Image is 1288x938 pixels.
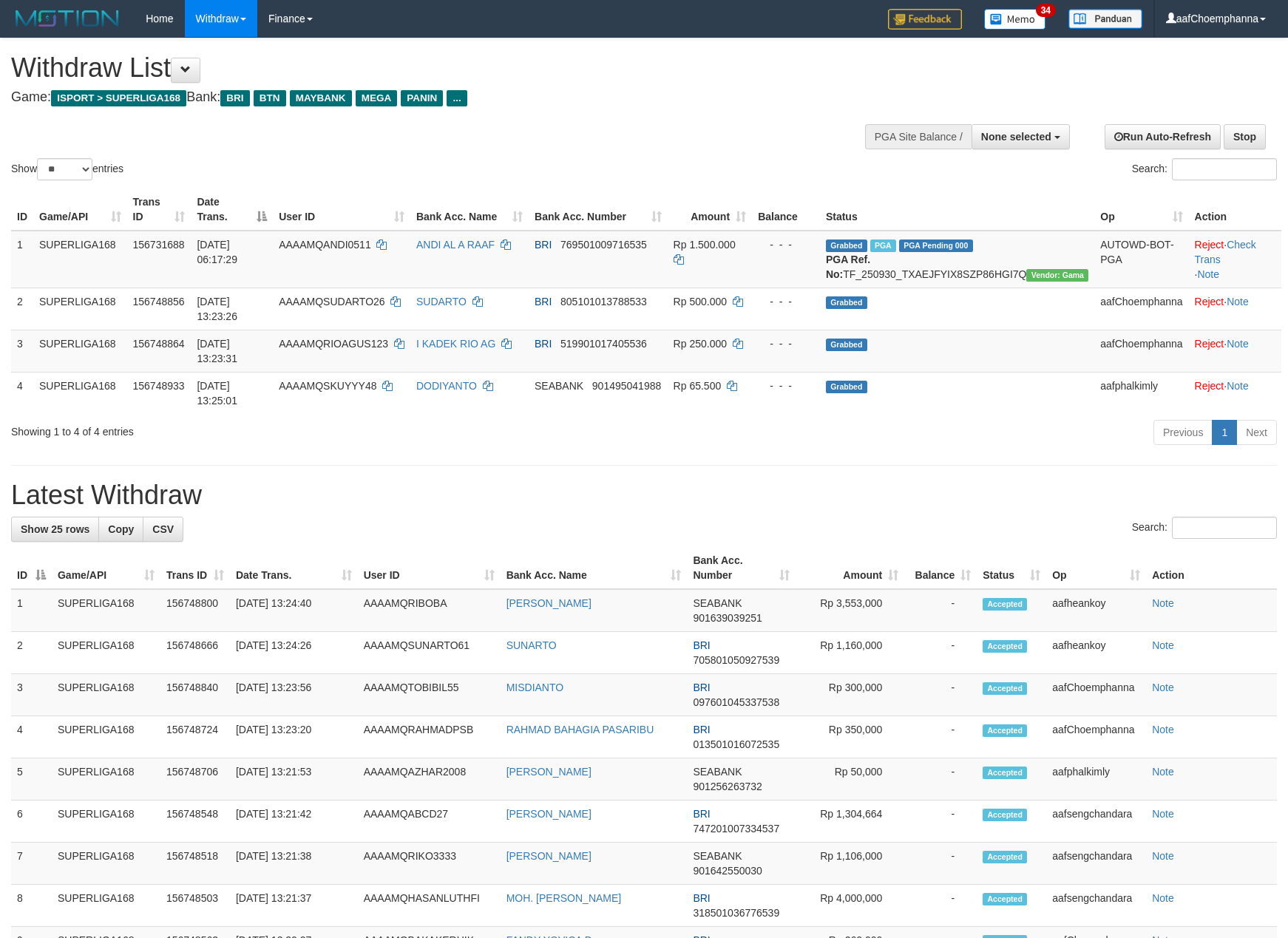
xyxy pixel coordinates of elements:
span: Accepted [983,851,1027,863]
span: BRI [693,724,710,735]
th: Balance: activate to sort column ascending [904,547,977,589]
td: AAAAMQHASANLUTHFI [358,885,501,927]
span: Show 25 rows [21,523,89,535]
td: [DATE] 13:23:20 [230,716,358,758]
td: Rp 3,553,000 [796,589,904,632]
td: AAAAMQSUNARTO61 [358,632,501,674]
span: Accepted [983,724,1027,737]
td: 6 [11,801,52,843]
span: Grabbed [826,239,867,252]
td: 156748840 [160,674,230,716]
button: None selected [972,124,1070,149]
span: Copy [108,523,134,535]
img: MOTION_logo.png [11,7,123,30]
th: Bank Acc. Number: activate to sort column ascending [687,547,796,589]
a: ANDI AL A RAAF [416,239,495,251]
td: aafheankoy [1046,589,1146,632]
span: Accepted [983,809,1027,821]
td: AUTOWD-BOT-PGA [1094,231,1188,288]
span: Copy 901639039251 to clipboard [693,612,762,624]
td: aafChoemphanna [1046,716,1146,758]
a: Check Trans [1195,239,1256,265]
span: BRI [535,338,552,350]
span: MEGA [356,90,398,106]
th: Bank Acc. Number: activate to sort column ascending [529,188,668,231]
span: Copy 097601045337538 to clipboard [693,696,779,708]
td: aafChoemphanna [1046,674,1146,716]
td: aafsengchandara [1046,885,1146,927]
div: - - - [758,378,814,393]
label: Search: [1132,517,1277,539]
td: [DATE] 13:21:38 [230,843,358,885]
span: SEABANK [535,380,583,392]
th: Game/API: activate to sort column ascending [33,188,127,231]
span: 156731688 [133,239,185,251]
td: 3 [11,674,52,716]
span: AAAAMQSUDARTO26 [279,296,384,307]
td: - [904,632,977,674]
td: SUPERLIGA168 [52,716,160,758]
td: [DATE] 13:24:40 [230,589,358,632]
th: Bank Acc. Name: activate to sort column ascending [501,547,688,589]
span: ... [447,90,467,106]
th: Amount: activate to sort column ascending [668,188,752,231]
td: SUPERLIGA168 [52,801,160,843]
td: AAAAMQRIBOBA [358,589,501,632]
td: 156748706 [160,758,230,801]
a: MISDIANTO [506,682,564,693]
span: BTN [254,90,286,106]
span: PGA Pending [899,239,973,252]
a: [PERSON_NAME] [506,808,592,820]
span: Copy 901256263732 to clipboard [693,781,762,792]
td: - [904,589,977,632]
td: Rp 1,106,000 [796,843,904,885]
td: 7 [11,843,52,885]
span: Copy 901495041988 to clipboard [592,380,661,392]
span: None selected [981,131,1051,143]
label: Show entries [11,158,123,180]
td: 5 [11,758,52,801]
h4: Game: Bank: [11,90,844,105]
td: 156748548 [160,801,230,843]
div: - - - [758,336,814,351]
td: 156748503 [160,885,230,927]
th: Amount: activate to sort column ascending [796,547,904,589]
span: Rp 500.000 [674,296,727,307]
span: Copy 901642550030 to clipboard [693,865,762,877]
a: RAHMAD BAHAGIA PASARIBU [506,724,654,735]
td: - [904,758,977,801]
a: SUDARTO [416,296,467,307]
span: 34 [1036,4,1056,17]
a: [PERSON_NAME] [506,850,592,862]
td: SUPERLIGA168 [52,589,160,632]
th: ID: activate to sort column descending [11,547,52,589]
td: - [904,674,977,716]
span: Copy 747201007334537 to clipboard [693,823,779,835]
a: 1 [1212,420,1237,445]
span: Copy 769501009716535 to clipboard [560,239,647,251]
span: Accepted [983,682,1027,695]
th: User ID: activate to sort column ascending [358,547,501,589]
a: [PERSON_NAME] [506,597,592,609]
a: Note [1152,808,1174,820]
span: Rp 65.500 [674,380,722,392]
span: Copy 318501036776539 to clipboard [693,907,779,919]
a: Note [1152,597,1174,609]
span: SEABANK [693,766,742,778]
th: Trans ID: activate to sort column ascending [127,188,191,231]
b: PGA Ref. No: [826,254,870,280]
td: Rp 1,160,000 [796,632,904,674]
span: BRI [220,90,249,106]
td: 1 [11,589,52,632]
td: Rp 50,000 [796,758,904,801]
span: BRI [693,892,710,904]
a: Note [1227,380,1249,392]
td: aafChoemphanna [1094,288,1188,330]
td: SUPERLIGA168 [33,288,127,330]
span: ISPORT > SUPERLIGA168 [51,90,186,106]
span: AAAAMQRIOAGUS123 [279,338,388,350]
div: Showing 1 to 4 of 4 entries [11,418,526,439]
div: PGA Site Balance / [865,124,972,149]
td: aafsengchandara [1046,843,1146,885]
a: Copy [98,517,143,542]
